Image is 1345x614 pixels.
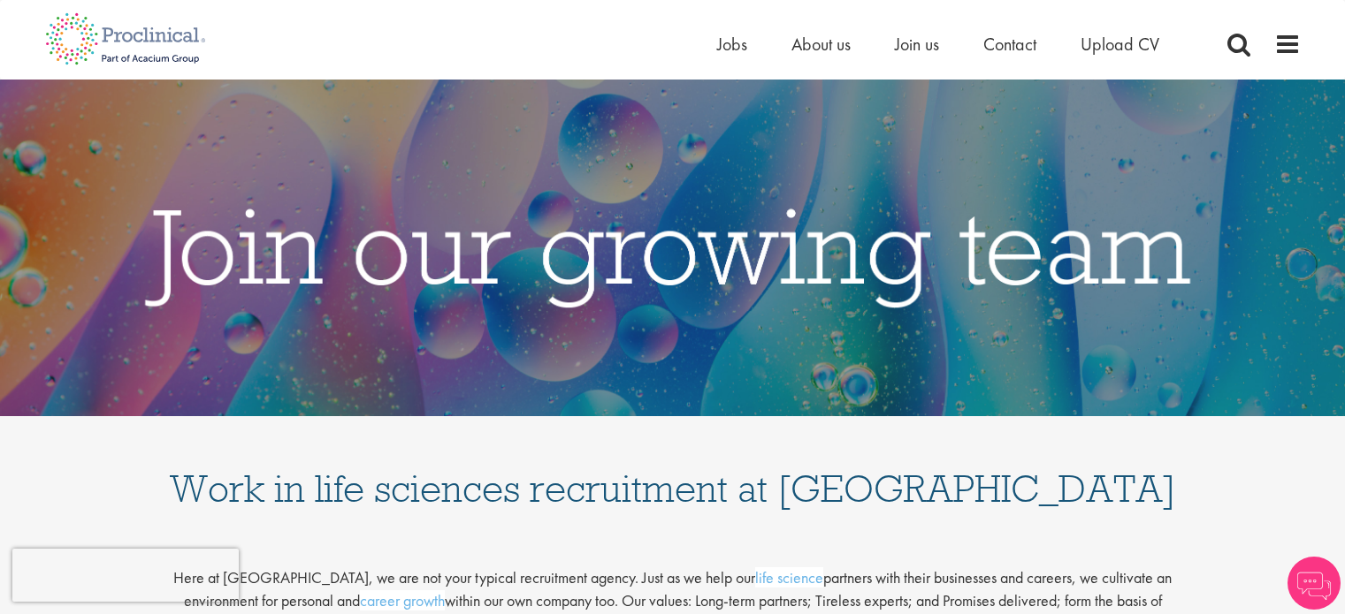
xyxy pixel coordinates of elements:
iframe: reCAPTCHA [12,549,239,602]
a: Upload CV [1081,33,1159,56]
a: life science [755,567,823,587]
img: Chatbot [1288,557,1341,610]
a: Join us [895,33,939,56]
a: Jobs [717,33,747,56]
a: career growth [360,590,445,610]
a: About us [791,33,851,56]
h1: Work in life sciences recruitment at [GEOGRAPHIC_DATA] [169,434,1177,508]
a: Contact [983,33,1036,56]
